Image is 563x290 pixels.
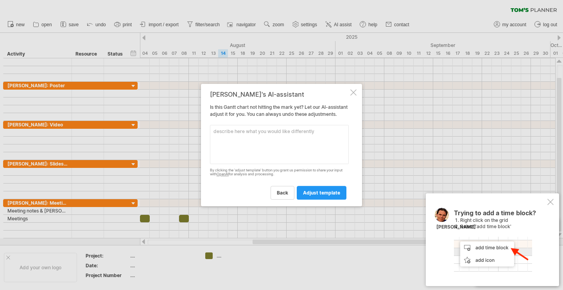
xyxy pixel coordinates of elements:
[271,186,294,200] a: back
[460,217,546,224] li: Right click on the grid
[454,209,536,221] span: Trying to add a time block?
[303,190,340,196] span: adjust template
[210,91,349,98] div: [PERSON_NAME]'s AI-assistant
[297,186,346,200] a: adjust template
[210,168,349,177] div: By clicking the 'adjust template' button you grant us permission to share your input with for ana...
[277,190,288,196] span: back
[210,91,349,200] div: Is this Gantt chart not hitting the mark yet? Let our AI-assistant adjust it for you. You can alw...
[217,172,229,177] a: OpenAI
[436,224,476,231] div: [PERSON_NAME]
[460,223,546,230] li: Select 'add time block'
